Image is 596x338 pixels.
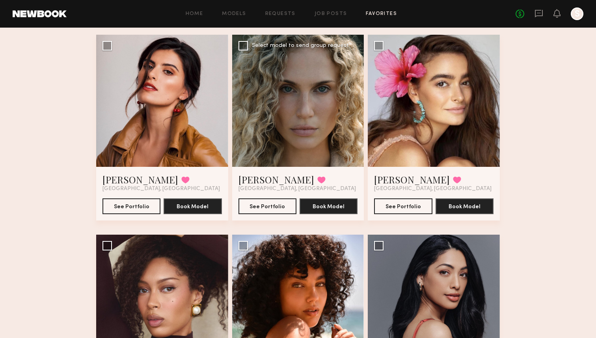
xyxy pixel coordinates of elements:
span: [GEOGRAPHIC_DATA], [GEOGRAPHIC_DATA] [102,186,220,192]
a: Favorites [366,11,397,17]
a: [PERSON_NAME] [238,173,314,186]
a: Home [186,11,203,17]
button: See Portfolio [374,198,432,214]
a: Job Posts [315,11,347,17]
button: See Portfolio [102,198,160,214]
a: Book Model [300,203,358,209]
button: See Portfolio [238,198,296,214]
button: Book Model [164,198,222,214]
button: Book Model [436,198,494,214]
a: Models [222,11,246,17]
span: [GEOGRAPHIC_DATA], [GEOGRAPHIC_DATA] [238,186,356,192]
a: [PERSON_NAME] [374,173,450,186]
div: Select model to send group request [252,43,349,49]
a: Requests [265,11,296,17]
a: [PERSON_NAME] [102,173,178,186]
a: Book Model [436,203,494,209]
a: Book Model [164,203,222,209]
a: S [571,7,583,20]
span: [GEOGRAPHIC_DATA], [GEOGRAPHIC_DATA] [374,186,492,192]
button: Book Model [300,198,358,214]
